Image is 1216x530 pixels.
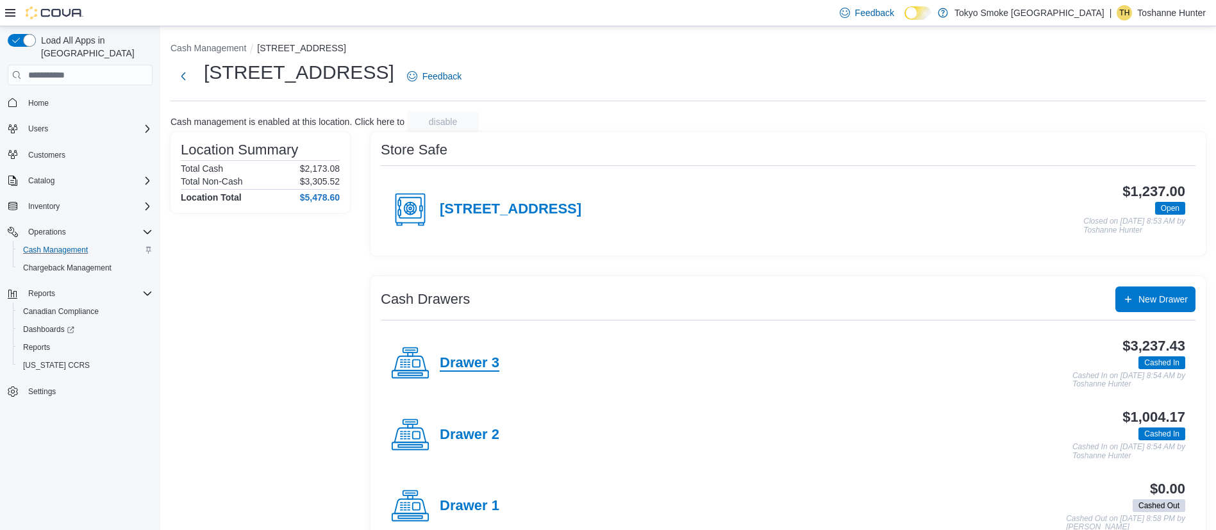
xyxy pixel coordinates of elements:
[18,260,153,276] span: Chargeback Management
[381,142,447,158] h3: Store Safe
[181,142,298,158] h3: Location Summary
[402,63,467,89] a: Feedback
[440,498,499,515] h4: Drawer 1
[300,176,340,186] p: $3,305.52
[181,176,243,186] h6: Total Non-Cash
[23,286,153,301] span: Reports
[23,286,60,301] button: Reports
[1122,410,1185,425] h3: $1,004.17
[181,163,223,174] h6: Total Cash
[23,342,50,352] span: Reports
[300,192,340,203] h4: $5,478.60
[23,95,54,111] a: Home
[171,42,1206,57] nav: An example of EuiBreadcrumbs
[28,288,55,299] span: Reports
[3,172,158,190] button: Catalog
[18,304,153,319] span: Canadian Compliance
[18,322,153,337] span: Dashboards
[407,112,479,132] button: disable
[440,355,499,372] h4: Drawer 3
[1110,5,1112,21] p: |
[28,124,48,134] span: Users
[1115,286,1195,312] button: New Drawer
[855,6,894,19] span: Feedback
[23,121,53,137] button: Users
[18,260,117,276] a: Chargeback Management
[422,70,462,83] span: Feedback
[181,192,242,203] h4: Location Total
[28,386,56,397] span: Settings
[13,338,158,356] button: Reports
[3,382,158,401] button: Settings
[18,242,153,258] span: Cash Management
[1072,372,1185,389] p: Cashed In on [DATE] 8:54 AM by Toshanne Hunter
[171,43,246,53] button: Cash Management
[1133,499,1185,512] span: Cashed Out
[1144,357,1179,369] span: Cashed In
[440,201,581,218] h4: [STREET_ADDRESS]
[23,324,74,335] span: Dashboards
[1119,5,1129,21] span: TH
[3,145,158,164] button: Customers
[13,302,158,320] button: Canadian Compliance
[23,384,61,399] a: Settings
[28,176,54,186] span: Catalog
[13,320,158,338] a: Dashboards
[3,285,158,302] button: Reports
[23,199,153,214] span: Inventory
[3,223,158,241] button: Operations
[23,360,90,370] span: [US_STATE] CCRS
[13,259,158,277] button: Chargeback Management
[171,63,196,89] button: Next
[18,322,79,337] a: Dashboards
[204,60,394,85] h1: [STREET_ADDRESS]
[3,93,158,112] button: Home
[28,227,66,237] span: Operations
[23,173,153,188] span: Catalog
[440,427,499,443] h4: Drawer 2
[8,88,153,434] nav: Complex example
[18,340,55,355] a: Reports
[1138,427,1185,440] span: Cashed In
[23,306,99,317] span: Canadian Compliance
[1150,481,1185,497] h3: $0.00
[1083,217,1185,235] p: Closed on [DATE] 8:53 AM by Toshanne Hunter
[3,120,158,138] button: Users
[1117,5,1132,21] div: Toshanne Hunter
[23,224,71,240] button: Operations
[18,340,153,355] span: Reports
[23,147,153,163] span: Customers
[18,242,93,258] a: Cash Management
[23,121,153,137] span: Users
[18,358,153,373] span: Washington CCRS
[1161,203,1179,214] span: Open
[23,263,112,273] span: Chargeback Management
[1072,443,1185,460] p: Cashed In on [DATE] 8:54 AM by Toshanne Hunter
[23,199,65,214] button: Inventory
[904,6,931,20] input: Dark Mode
[1155,202,1185,215] span: Open
[300,163,340,174] p: $2,173.08
[1138,500,1179,511] span: Cashed Out
[429,115,457,128] span: disable
[18,358,95,373] a: [US_STATE] CCRS
[26,6,83,19] img: Cova
[23,383,153,399] span: Settings
[28,201,60,211] span: Inventory
[28,150,65,160] span: Customers
[23,147,71,163] a: Customers
[171,117,404,127] p: Cash management is enabled at this location. Click here to
[18,304,104,319] a: Canadian Compliance
[36,34,153,60] span: Load All Apps in [GEOGRAPHIC_DATA]
[904,20,905,21] span: Dark Mode
[1138,356,1185,369] span: Cashed In
[1122,184,1185,199] h3: $1,237.00
[28,98,49,108] span: Home
[1137,5,1206,21] p: Toshanne Hunter
[1144,428,1179,440] span: Cashed In
[23,245,88,255] span: Cash Management
[257,43,346,53] button: [STREET_ADDRESS]
[954,5,1104,21] p: Tokyo Smoke [GEOGRAPHIC_DATA]
[1122,338,1185,354] h3: $3,237.43
[3,197,158,215] button: Inventory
